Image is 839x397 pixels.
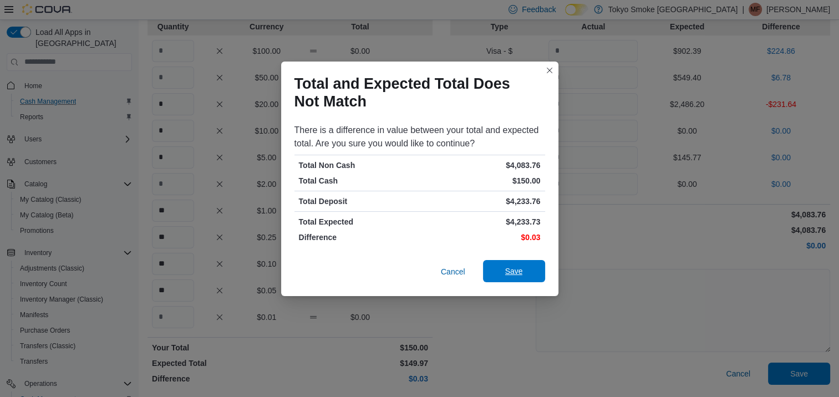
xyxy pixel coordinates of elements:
[422,196,541,207] p: $4,233.76
[483,260,545,282] button: Save
[299,216,418,227] p: Total Expected
[422,160,541,171] p: $4,083.76
[422,175,541,186] p: $150.00
[505,266,523,277] span: Save
[422,232,541,243] p: $0.03
[543,64,556,77] button: Closes this modal window
[299,175,418,186] p: Total Cash
[299,196,418,207] p: Total Deposit
[441,266,465,277] span: Cancel
[294,75,536,110] h1: Total and Expected Total Does Not Match
[294,124,545,150] div: There is a difference in value between your total and expected total. Are you sure you would like...
[299,232,418,243] p: Difference
[422,216,541,227] p: $4,233.73
[436,261,470,283] button: Cancel
[299,160,418,171] p: Total Non Cash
